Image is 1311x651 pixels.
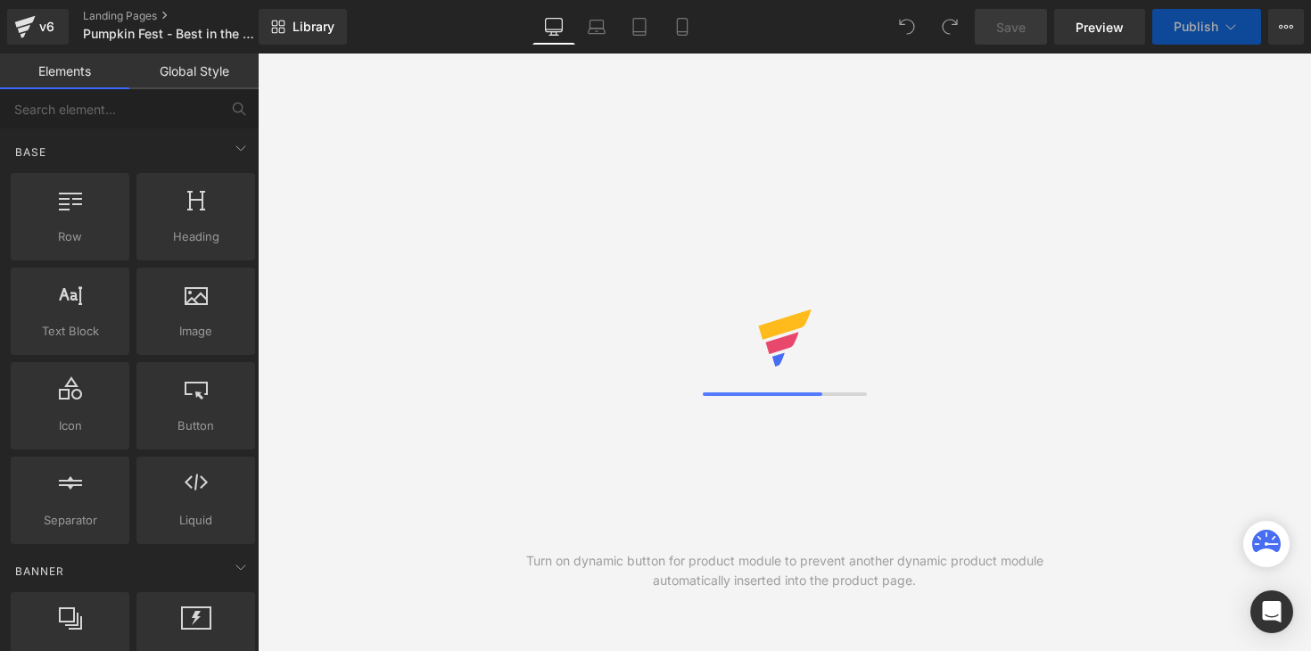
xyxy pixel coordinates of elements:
span: Text Block [16,322,124,341]
div: Open Intercom Messenger [1250,590,1293,633]
a: Desktop [532,9,575,45]
span: Base [13,144,48,161]
span: Liquid [142,511,250,530]
button: More [1268,9,1304,45]
span: Save [996,18,1026,37]
span: Pumpkin Fest - Best in the [GEOGRAPHIC_DATA]! [83,27,254,41]
button: Redo [932,9,968,45]
button: Undo [889,9,925,45]
span: Preview [1076,18,1124,37]
span: Row [16,227,124,246]
span: Publish [1174,20,1218,34]
span: Separator [16,511,124,530]
a: v6 [7,9,69,45]
span: Image [142,322,250,341]
a: Laptop [575,9,618,45]
span: Library [293,19,334,35]
button: Publish [1152,9,1261,45]
span: Icon [16,416,124,435]
a: New Library [259,9,347,45]
a: Preview [1054,9,1145,45]
a: Global Style [129,54,259,89]
a: Tablet [618,9,661,45]
a: Landing Pages [83,9,288,23]
div: Turn on dynamic button for product module to prevent another dynamic product module automatically... [521,551,1048,590]
a: Mobile [661,9,704,45]
span: Heading [142,227,250,246]
span: Banner [13,563,66,580]
span: Button [142,416,250,435]
div: v6 [36,15,58,38]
